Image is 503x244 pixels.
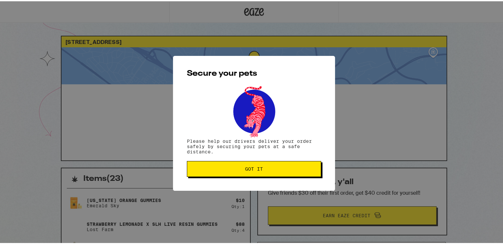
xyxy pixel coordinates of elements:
button: Got it [187,160,321,176]
p: Please help our drivers deliver your order safely by securing your pets at a safe distance. [187,137,321,153]
span: Got it [245,165,263,170]
h2: Secure your pets [187,68,321,76]
img: pets [227,83,281,137]
span: Hi. Need any help? [4,5,48,10]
